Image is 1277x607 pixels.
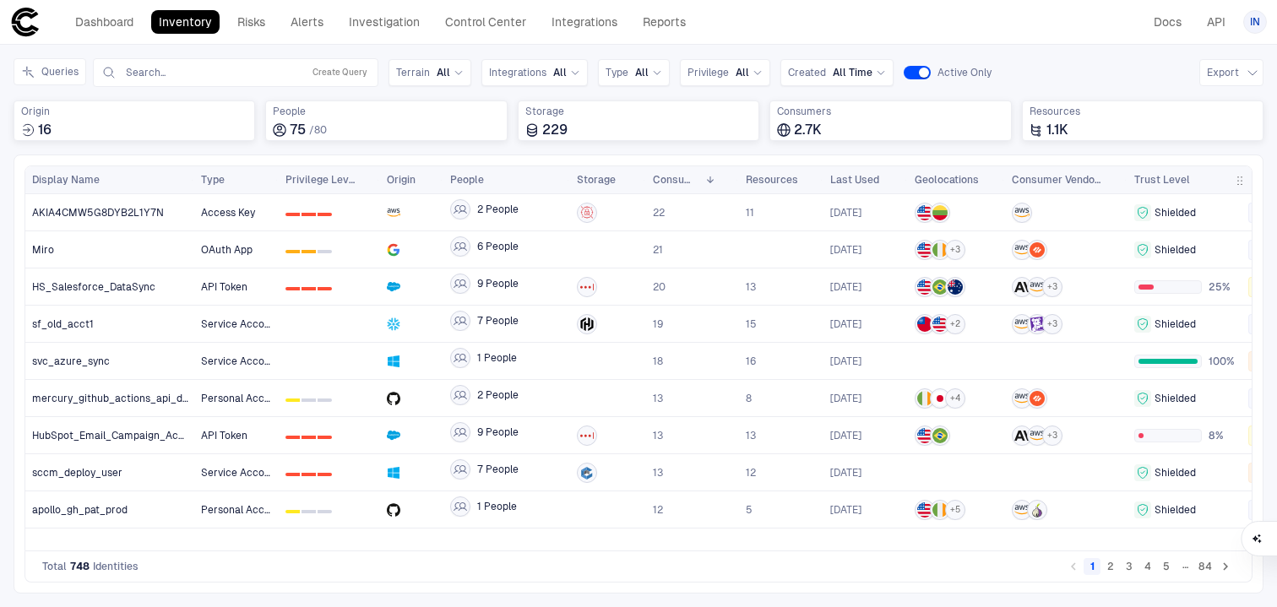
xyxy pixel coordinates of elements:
img: JP [932,391,948,406]
span: sf_old_acct1 [32,317,94,331]
span: 16 [38,122,52,138]
span: Service Account [201,467,280,479]
div: 23.4.2025 11:57:13 [830,392,861,405]
span: Miro [32,243,54,257]
span: Consumers [777,105,1003,118]
div: 6.5.2025 15:02:26 [830,206,861,219]
a: Alerts [283,10,331,34]
div: 1 [302,213,316,216]
span: All [736,66,749,79]
div: Palo Alto Networks [1030,391,1045,406]
img: AU [948,279,963,295]
span: 12 [746,466,756,480]
span: [DATE] [830,206,861,219]
div: AWS [1030,279,1045,295]
div: AWS [1030,428,1045,443]
div: Total sources where identities were created [14,100,255,141]
span: Last Used [830,173,879,187]
div: 18.2.2025 13:07:26 [830,355,861,368]
a: Integrations [544,10,625,34]
div: 0 [285,287,300,290]
div: 1 [302,250,316,253]
div: 18.2.2025 13:07:26 [830,466,861,480]
div: Palo Alto Networks [1030,242,1045,257]
span: Service Account [201,318,280,330]
span: apollo_gh_pat_prod [32,503,128,517]
div: 0 [285,213,300,216]
span: + 5 [950,504,960,516]
span: Privilege Level [285,173,356,187]
span: Consumer Vendors [1012,173,1104,187]
span: People [450,173,484,187]
span: API Token [201,430,247,442]
div: 2 [318,250,332,253]
div: Tor [1030,502,1045,518]
button: Go to page 5 [1158,558,1175,575]
img: US [917,428,932,443]
span: 2.7K‏ [794,122,822,138]
span: 18 [653,355,663,368]
span: 6 People [477,240,519,253]
span: 1.1K‏ [1046,122,1068,138]
span: 1 People [477,500,517,513]
div: 2 [318,473,332,476]
span: Geolocations [915,173,979,187]
div: 2 [318,398,332,402]
span: Shielded [1155,503,1196,517]
span: + 2 [950,318,960,330]
div: … [1176,558,1193,575]
span: HubSpot_Email_Campaign_Access [32,429,188,442]
span: 8% [1209,429,1235,442]
span: API Token [201,281,247,293]
img: US [917,242,932,257]
span: 8 [746,392,752,405]
div: 17.2.2025 13:54:01 [830,429,861,442]
span: 20 [653,280,666,294]
span: 13 [746,280,756,294]
span: Personal Access Token [201,504,311,516]
span: Origin [387,173,416,187]
span: Identities [93,560,139,573]
span: Type [201,173,225,187]
span: Shielded [1155,466,1196,480]
div: Total employees associated with identities [265,100,507,141]
span: Storage [525,105,752,118]
span: + 3 [1047,281,1057,293]
span: All [437,66,450,79]
span: 12 [653,503,663,517]
span: Created [788,66,826,79]
span: IN [1250,15,1260,29]
span: svc_azure_sync [32,355,110,368]
span: [DATE] [830,392,861,405]
span: 7 People [477,463,519,476]
a: Docs [1146,10,1189,34]
span: [DATE] [830,317,861,331]
button: IN [1243,10,1267,34]
div: AWS [1014,502,1030,518]
span: 13 [653,392,663,405]
span: 2 People [477,203,519,216]
span: 75 [290,122,306,138]
img: IE [917,391,932,406]
span: 2 People [477,388,519,402]
div: 1 [302,510,316,513]
a: Control Center [437,10,534,34]
div: AWS [1014,317,1030,332]
a: Dashboard [68,10,141,34]
span: 80 [314,124,327,136]
span: 1 People [477,351,517,365]
button: page 1 [1084,558,1100,575]
div: 19.4.2025 11:52:16 [830,280,861,294]
div: 0 [285,436,300,439]
div: Anthropic [1014,279,1030,295]
span: sccm_deploy_user [32,466,122,480]
span: Shielded [1155,206,1196,219]
button: Go to page 2 [1102,558,1119,575]
img: US [917,279,932,295]
span: 11 [746,206,754,219]
span: Shielded [1155,243,1196,257]
div: 18.4.2025 15:00:51 [830,317,861,331]
span: All [635,66,649,79]
div: 0 [285,473,300,476]
div: 1 [302,436,316,439]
